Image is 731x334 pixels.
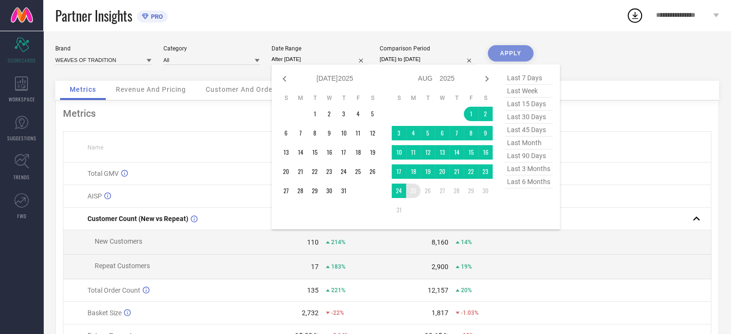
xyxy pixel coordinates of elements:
span: FWD [17,212,26,220]
td: Tue Jul 08 2025 [308,126,322,140]
td: Wed Jul 30 2025 [322,184,336,198]
td: Tue Jul 22 2025 [308,164,322,179]
td: Sat Jul 26 2025 [365,164,380,179]
td: Wed Jul 16 2025 [322,145,336,160]
span: last 7 days [505,72,553,85]
span: Partner Insights [55,6,132,25]
td: Sat Aug 30 2025 [478,184,493,198]
td: Fri Aug 29 2025 [464,184,478,198]
div: Comparison Period [380,45,476,52]
span: last 15 days [505,98,553,111]
td: Sun Jul 13 2025 [279,145,293,160]
td: Tue Aug 19 2025 [421,164,435,179]
span: Total Order Count [87,286,140,294]
td: Fri Jul 18 2025 [351,145,365,160]
input: Select comparison period [380,54,476,64]
th: Wednesday [435,94,449,102]
td: Thu Jul 31 2025 [336,184,351,198]
td: Sat Jul 12 2025 [365,126,380,140]
td: Thu Jul 10 2025 [336,126,351,140]
td: Fri Aug 22 2025 [464,164,478,179]
td: Tue Jul 01 2025 [308,107,322,121]
td: Tue Aug 05 2025 [421,126,435,140]
td: Sun Aug 31 2025 [392,203,406,217]
span: last 30 days [505,111,553,124]
span: 221% [331,287,346,294]
td: Sat Aug 02 2025 [478,107,493,121]
span: Total GMV [87,170,119,177]
div: Brand [55,45,151,52]
span: last 3 months [505,162,553,175]
td: Mon Jul 28 2025 [293,184,308,198]
span: PRO [149,13,163,20]
th: Thursday [336,94,351,102]
td: Wed Aug 20 2025 [435,164,449,179]
th: Thursday [449,94,464,102]
td: Fri Jul 25 2025 [351,164,365,179]
input: Select date range [272,54,368,64]
td: Mon Aug 04 2025 [406,126,421,140]
th: Sunday [392,94,406,102]
div: 8,160 [432,238,448,246]
td: Wed Jul 23 2025 [322,164,336,179]
div: 1,817 [432,309,448,317]
span: last week [505,85,553,98]
td: Fri Aug 08 2025 [464,126,478,140]
td: Sun Jul 06 2025 [279,126,293,140]
div: Open download list [626,7,644,24]
span: -22% [331,309,344,316]
td: Tue Aug 12 2025 [421,145,435,160]
td: Mon Jul 07 2025 [293,126,308,140]
td: Sun Aug 17 2025 [392,164,406,179]
span: Metrics [70,86,96,93]
th: Monday [406,94,421,102]
span: last 6 months [505,175,553,188]
td: Sun Aug 03 2025 [392,126,406,140]
td: Thu Aug 28 2025 [449,184,464,198]
td: Wed Aug 27 2025 [435,184,449,198]
td: Fri Jul 11 2025 [351,126,365,140]
span: SUGGESTIONS [7,135,37,142]
span: 19% [461,263,472,270]
span: last 45 days [505,124,553,136]
span: Revenue And Pricing [116,86,186,93]
th: Tuesday [421,94,435,102]
th: Monday [293,94,308,102]
th: Sunday [279,94,293,102]
td: Wed Jul 02 2025 [322,107,336,121]
th: Saturday [365,94,380,102]
td: Mon Jul 21 2025 [293,164,308,179]
div: Metrics [63,108,711,119]
div: 2,732 [302,309,319,317]
div: 12,157 [428,286,448,294]
td: Sat Aug 16 2025 [478,145,493,160]
div: Previous month [279,73,290,85]
td: Tue Jul 15 2025 [308,145,322,160]
span: last month [505,136,553,149]
td: Mon Aug 11 2025 [406,145,421,160]
td: Mon Aug 18 2025 [406,164,421,179]
th: Tuesday [308,94,322,102]
span: last 90 days [505,149,553,162]
span: 20% [461,287,472,294]
th: Saturday [478,94,493,102]
td: Sat Aug 09 2025 [478,126,493,140]
td: Thu Aug 07 2025 [449,126,464,140]
span: New Customers [95,237,142,245]
div: 17 [311,263,319,271]
td: Wed Aug 13 2025 [435,145,449,160]
td: Sun Aug 24 2025 [392,184,406,198]
td: Fri Jul 04 2025 [351,107,365,121]
td: Mon Jul 14 2025 [293,145,308,160]
span: Repeat Customers [95,262,150,270]
div: Category [163,45,260,52]
span: WORKSPACE [9,96,35,103]
td: Sat Jul 05 2025 [365,107,380,121]
th: Friday [351,94,365,102]
td: Wed Jul 09 2025 [322,126,336,140]
td: Thu Jul 24 2025 [336,164,351,179]
td: Tue Jul 29 2025 [308,184,322,198]
td: Mon Aug 25 2025 [406,184,421,198]
span: Name [87,144,103,151]
td: Wed Aug 06 2025 [435,126,449,140]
